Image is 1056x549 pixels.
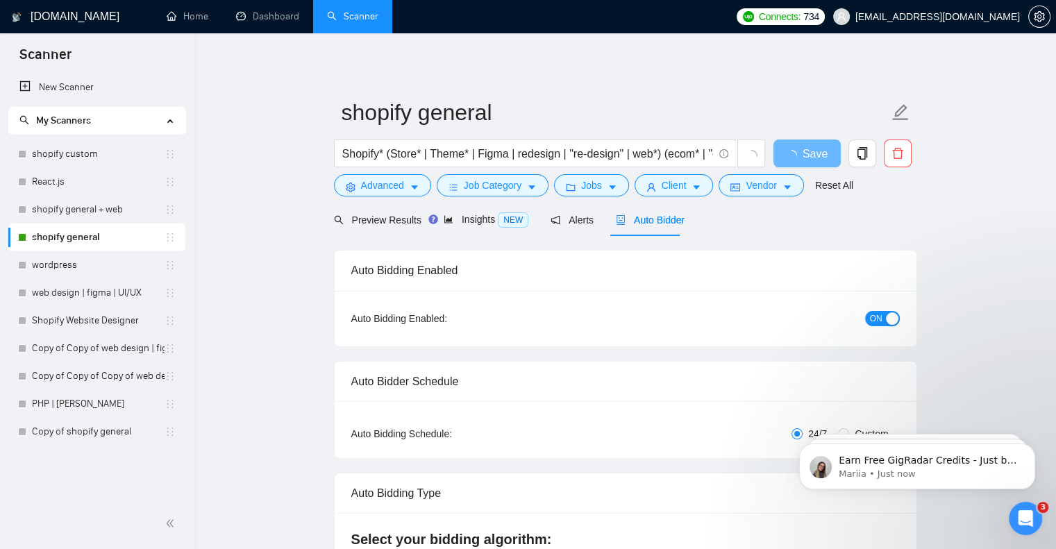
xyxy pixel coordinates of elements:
[437,174,548,196] button: barsJob Categorycaret-down
[165,204,176,215] span: holder
[786,150,803,161] span: loading
[19,115,91,126] span: My Scanners
[32,140,165,168] a: shopify custom
[165,343,176,354] span: holder
[759,9,801,24] span: Connects:
[782,182,792,192] span: caret-down
[581,178,602,193] span: Jobs
[334,214,421,226] span: Preview Results
[8,196,185,223] li: shopify general + web
[635,174,714,196] button: userClientcaret-down
[616,214,685,226] span: Auto Bidder
[745,150,757,162] span: loading
[662,178,687,193] span: Client
[32,196,165,223] a: shopify general + web
[1009,502,1042,535] iframe: Intercom live chat
[444,214,453,224] span: area-chart
[36,115,91,126] span: My Scanners
[165,176,176,187] span: holder
[32,362,165,390] a: Copy of Copy of Copy of web design | figma | UI/UX
[527,182,537,192] span: caret-down
[616,215,626,225] span: robot
[165,371,176,382] span: holder
[32,307,165,335] a: Shopify Website Designer
[498,212,528,228] span: NEW
[334,215,344,225] span: search
[165,149,176,160] span: holder
[165,426,176,437] span: holder
[167,10,208,22] a: homeHome
[32,335,165,362] a: Copy of Copy of web design | figma | UI/UX
[351,473,900,513] div: Auto Bidding Type
[32,390,165,418] a: PHP | [PERSON_NAME]
[8,390,185,418] li: PHP | Laravel Dev
[1029,11,1050,22] span: setting
[1028,6,1050,28] button: setting
[351,311,534,326] div: Auto Bidding Enabled:
[884,140,912,167] button: delete
[719,174,803,196] button: idcardVendorcaret-down
[165,232,176,243] span: holder
[165,315,176,326] span: holder
[32,279,165,307] a: web design | figma | UI/UX
[778,414,1056,512] iframe: Intercom notifications message
[351,362,900,401] div: Auto Bidder Schedule
[1037,502,1048,513] span: 3
[334,174,431,196] button: settingAdvancedcaret-down
[837,12,846,22] span: user
[773,140,841,167] button: Save
[8,44,83,74] span: Scanner
[19,115,29,125] span: search
[815,178,853,193] a: Reset All
[165,516,179,530] span: double-left
[342,145,713,162] input: Search Freelance Jobs...
[8,362,185,390] li: Copy of Copy of Copy of web design | figma | UI/UX
[32,168,165,196] a: React.js
[12,6,22,28] img: logo
[346,182,355,192] span: setting
[165,287,176,298] span: holder
[8,251,185,279] li: wordpress
[8,140,185,168] li: shopify custom
[327,10,378,22] a: searchScanner
[646,182,656,192] span: user
[351,251,900,290] div: Auto Bidding Enabled
[32,223,165,251] a: shopify general
[165,260,176,271] span: holder
[449,182,458,192] span: bars
[885,147,911,160] span: delete
[870,311,882,326] span: ON
[8,168,185,196] li: React.js
[803,9,819,24] span: 734
[554,174,629,196] button: folderJobscaret-down
[410,182,419,192] span: caret-down
[551,215,560,225] span: notification
[8,223,185,251] li: shopify general
[8,307,185,335] li: Shopify Website Designer
[32,418,165,446] a: Copy of shopify general
[444,214,528,225] span: Insights
[8,418,185,446] li: Copy of shopify general
[746,178,776,193] span: Vendor
[361,178,404,193] span: Advanced
[427,213,439,226] div: Tooltip anchor
[848,140,876,167] button: copy
[803,145,828,162] span: Save
[743,11,754,22] img: upwork-logo.png
[19,74,174,101] a: New Scanner
[607,182,617,192] span: caret-down
[891,103,910,121] span: edit
[351,426,534,441] div: Auto Bidding Schedule:
[719,149,728,158] span: info-circle
[464,178,521,193] span: Job Category
[1028,11,1050,22] a: setting
[165,398,176,409] span: holder
[551,214,594,226] span: Alerts
[849,147,875,160] span: copy
[8,335,185,362] li: Copy of Copy of web design | figma | UI/UX
[342,95,889,130] input: Scanner name...
[351,530,900,549] h4: Select your bidding algorithm:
